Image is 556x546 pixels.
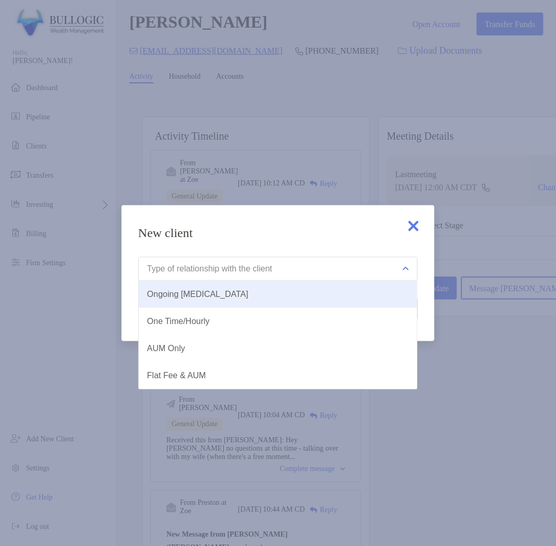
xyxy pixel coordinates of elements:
img: Open dropdown arrow [403,267,409,270]
div: Flat Fee & AUM [147,371,206,380]
div: Type of relationship with the client [147,264,272,274]
button: Ongoing [MEDICAL_DATA] [139,281,417,308]
img: close modal icon [403,216,424,237]
button: One Time/Hourly [139,308,417,335]
button: Flat Fee & AUM [139,362,417,389]
div: AUM Only [147,344,185,353]
div: Ongoing [MEDICAL_DATA] [147,290,248,299]
button: Type of relationship with the client [138,257,418,281]
h6: New client [138,226,193,240]
button: AUM Only [139,335,417,362]
div: One Time/Hourly [147,317,210,326]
